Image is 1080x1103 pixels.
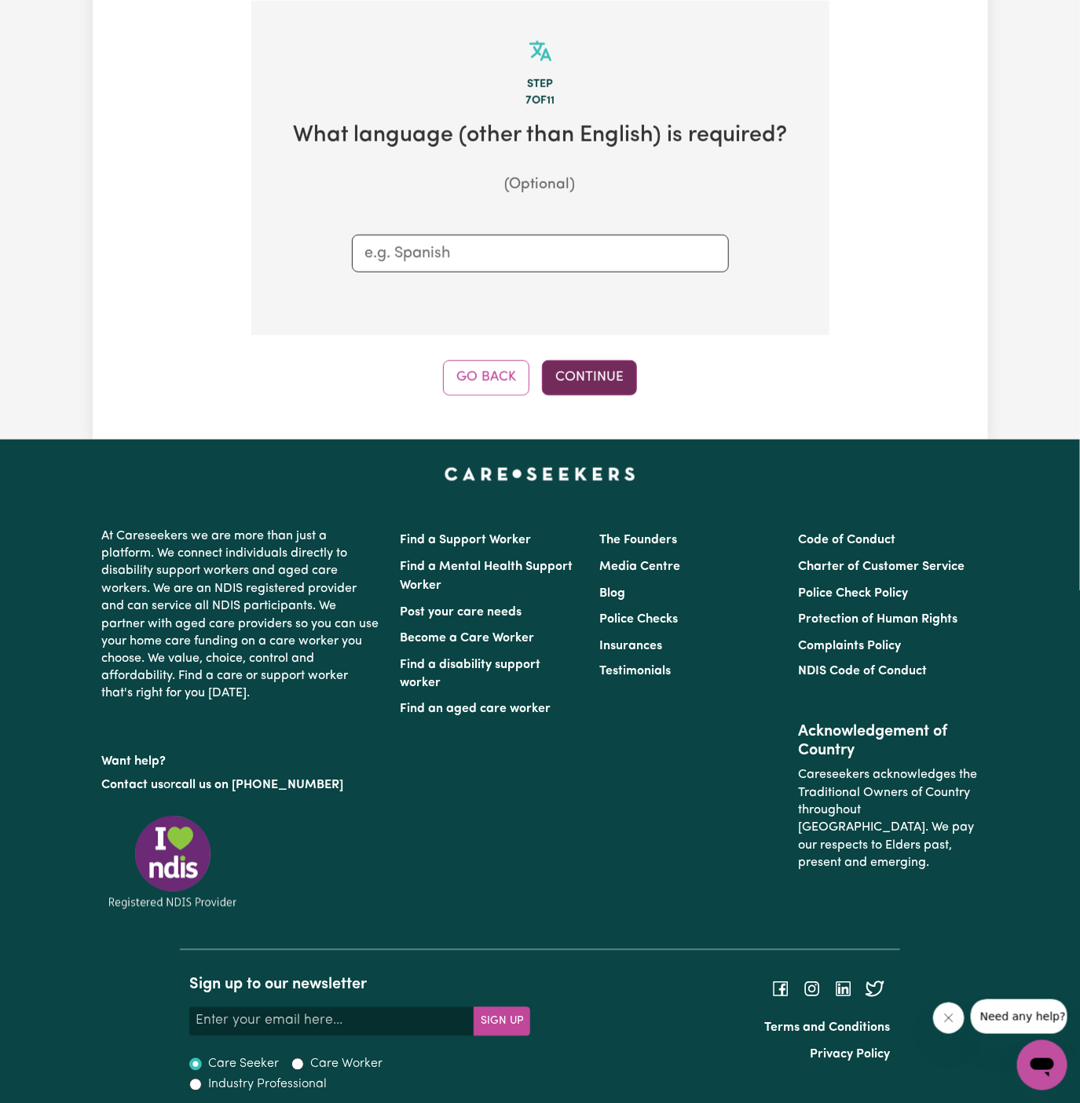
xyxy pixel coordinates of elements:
a: Become a Care Worker [401,632,535,645]
a: Protection of Human Rights [798,613,957,626]
a: Careseekers home page [445,468,635,480]
h2: What language (other than English) is required? [276,122,804,150]
input: Enter your email here... [189,1007,474,1035]
p: (Optional) [276,174,804,197]
p: or [102,771,382,801]
div: Step [276,76,804,93]
a: Follow Careseekers on Instagram [803,983,822,995]
a: Testimonials [599,666,671,678]
a: Charter of Customer Service [798,561,965,573]
a: Police Check Policy [798,587,908,600]
p: Careseekers acknowledges the Traditional Owners of Country throughout [GEOGRAPHIC_DATA]. We pay o... [798,761,978,878]
a: Insurances [599,640,662,652]
a: Post your care needs [401,606,522,619]
iframe: Close message [933,1003,965,1034]
a: Terms and Conditions [765,1022,891,1035]
a: Police Checks [599,613,678,626]
a: Find a disability support worker [401,659,541,690]
h2: Sign up to our newsletter [189,976,530,995]
p: At Careseekers we are more than just a platform. We connect individuals directly to disability su... [102,521,382,710]
button: Subscribe [474,1007,530,1035]
a: Complaints Policy [798,640,901,652]
iframe: Message from company [971,999,1067,1034]
iframe: Button to launch messaging window [1017,1040,1067,1090]
img: Registered NDIS provider [102,813,243,911]
label: Care Seeker [208,1055,279,1074]
a: Blog [599,587,625,600]
a: Find an aged care worker [401,703,551,716]
label: Industry Professional [208,1076,327,1094]
input: e.g. Spanish [365,242,716,265]
a: Contact us [102,780,164,792]
button: Go Back [443,360,529,395]
a: Code of Conduct [798,534,895,546]
a: Privacy Policy [811,1049,891,1061]
a: Follow Careseekers on LinkedIn [834,983,853,995]
a: The Founders [599,534,677,546]
a: Follow Careseekers on Twitter [866,983,884,995]
div: 7 of 11 [276,93,804,110]
label: Care Worker [310,1055,383,1074]
a: Find a Mental Health Support Worker [401,561,573,592]
a: Find a Support Worker [401,534,532,546]
h2: Acknowledgement of Country [798,723,978,761]
a: Follow Careseekers on Facebook [771,983,790,995]
a: NDIS Code of Conduct [798,666,927,678]
button: Continue [542,360,637,395]
a: Media Centre [599,561,680,573]
a: call us on [PHONE_NUMBER] [176,780,344,792]
p: Want help? [102,747,382,771]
